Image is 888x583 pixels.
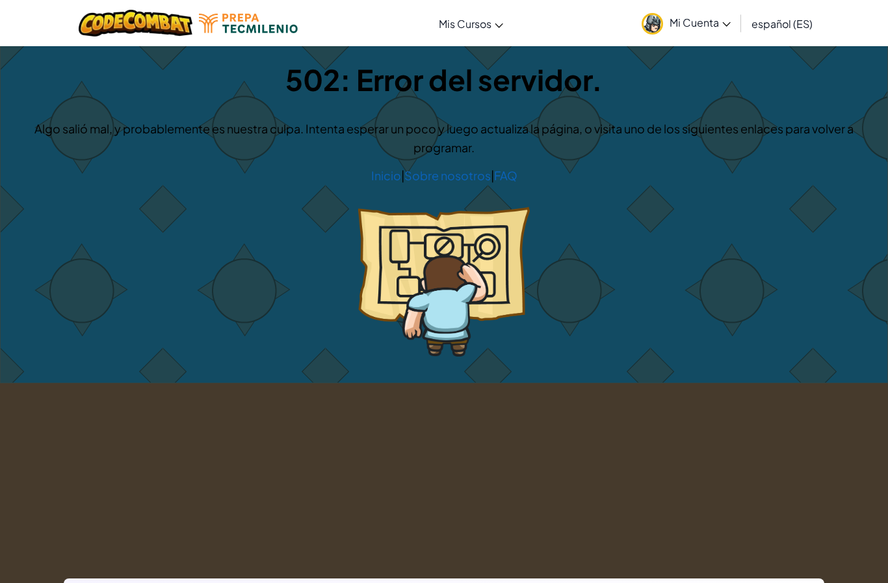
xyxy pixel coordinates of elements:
[199,14,298,33] img: Tecmilenio logo
[401,168,404,183] span: |
[404,168,491,183] a: Sobre nosotros
[751,17,813,31] span: español (ES)
[439,17,491,31] span: Mis Cursos
[371,168,401,183] a: Inicio
[635,3,737,44] a: Mi Cuenta
[745,6,819,41] a: español (ES)
[491,168,494,183] span: |
[642,13,663,34] img: avatar
[432,6,510,41] a: Mis Cursos
[285,61,356,98] span: 502:
[79,10,192,36] img: CodeCombat logo
[356,61,603,98] span: Error del servidor.
[670,16,731,29] span: Mi Cuenta
[358,207,530,357] img: 404_2.png
[494,168,517,183] a: FAQ
[14,119,874,157] p: Algo salió mal, y probablemente es nuestra culpa. Intenta esperar un poco y luego actualiza la pá...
